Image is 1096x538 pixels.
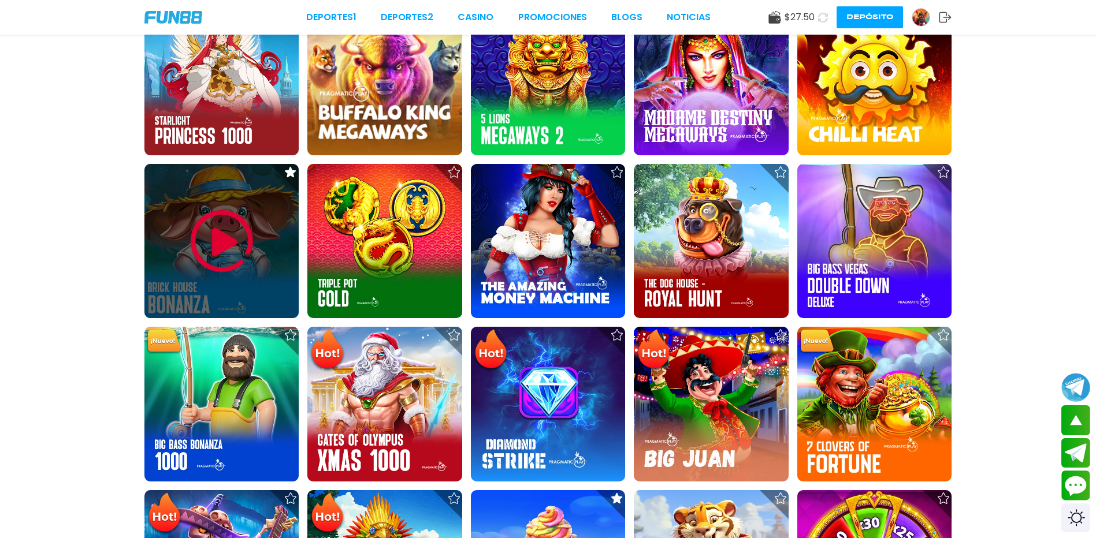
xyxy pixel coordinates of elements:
img: The Amazing Money Machine [471,164,625,318]
a: Avatar [912,8,939,27]
img: Big Juan [634,327,788,481]
img: Madame Destiny Megaways [634,1,788,155]
img: Starlight Princess 1000 [144,1,299,155]
a: Promociones [518,10,587,24]
img: New [146,328,183,354]
img: 5 Lions Megaways™ 2 [471,1,625,155]
button: Depósito [837,6,903,28]
img: Buffalo King Megaways [307,1,462,155]
a: Deportes1 [306,10,356,24]
img: Hot [309,328,346,373]
img: Hot [472,328,510,373]
img: Hot [146,491,183,536]
img: Big Bass Vegas Double Down Deluxe [797,164,952,318]
span: $ 27.50 [785,10,815,24]
button: Join telegram channel [1061,372,1090,402]
img: 7 Clovers of Fortune [797,327,952,481]
button: scroll up [1061,405,1090,435]
button: Join telegram [1061,438,1090,468]
img: Company Logo [144,11,202,24]
img: Triple Pot Gold [307,164,462,318]
img: New [798,328,836,354]
img: Diamond Strike [471,327,625,481]
img: Big Bass Bonanza 1000 [144,327,299,481]
img: Avatar [912,9,930,26]
img: Hot [635,328,673,373]
img: The Dog House – Royal Hunt [634,164,788,318]
img: Gates of Olympus Xmas 1000 [307,327,462,481]
a: BLOGS [611,10,642,24]
div: Switch theme [1061,503,1090,532]
button: Contact customer service [1061,470,1090,500]
a: NOTICIAS [667,10,711,24]
a: Deportes2 [381,10,433,24]
img: Play Game [187,207,257,276]
a: CASINO [458,10,493,24]
img: Hot [309,491,346,536]
img: Chilli Heat [797,1,952,155]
